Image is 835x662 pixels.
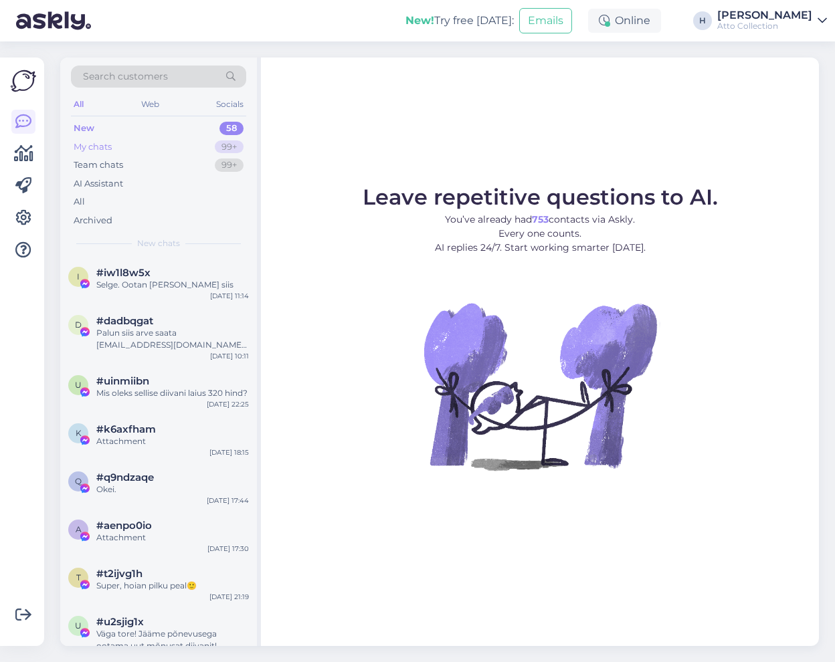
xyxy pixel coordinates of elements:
span: t [76,572,81,582]
span: i [77,271,80,282]
span: #iw1l8w5x [96,267,151,279]
div: Archived [74,214,112,227]
span: u [75,380,82,390]
b: New! [405,14,434,27]
div: All [74,195,85,209]
div: Try free [DATE]: [405,13,514,29]
div: Okei. [96,483,249,495]
div: 58 [219,122,244,135]
span: u [75,621,82,631]
div: All [71,96,86,113]
span: New chats [137,237,180,249]
div: My chats [74,140,112,154]
div: [DATE] 21:19 [209,592,249,602]
div: Atto Collection [717,21,812,31]
div: Socials [213,96,246,113]
span: q [75,476,82,486]
div: H [693,11,712,30]
span: #aenpo0io [96,520,152,532]
span: #t2ijvg1h [96,568,143,580]
b: 753 [532,213,549,225]
div: [DATE] 10:11 [210,351,249,361]
span: k [76,428,82,438]
div: [DATE] 11:14 [210,291,249,301]
span: #u2sjig1x [96,616,144,628]
span: a [76,524,82,534]
img: No Chat active [420,265,660,506]
span: #uinmiibn [96,375,149,387]
span: d [75,320,82,330]
div: Super, hoian pilku peal🙂 [96,580,249,592]
span: #q9ndzaqe [96,471,154,483]
p: You’ve already had contacts via Askly. Every one counts. AI replies 24/7. Start working smarter [... [363,213,718,255]
div: [DATE] 17:44 [207,495,249,506]
a: [PERSON_NAME]Atto Collection [717,10,827,31]
div: [PERSON_NAME] [717,10,812,21]
div: Attachment [96,435,249,447]
div: New [74,122,94,135]
div: Attachment [96,532,249,544]
img: Askly Logo [11,68,36,94]
div: [DATE] 17:30 [207,544,249,554]
div: Mis oleks sellise diivani laius 320 hind? [96,387,249,399]
div: [DATE] 18:15 [209,447,249,457]
div: Väga tore! Jääme põnevusega ootama uut mõnusat diivanit! [96,628,249,652]
div: Online [588,9,661,33]
div: Web [138,96,162,113]
span: #k6axfham [96,423,156,435]
div: AI Assistant [74,177,123,191]
span: #dadbqgat [96,315,153,327]
div: Palun siis arve saata [EMAIL_ADDRESS][DOMAIN_NAME] ja arvesaajaks Supelhai OÜ. [96,327,249,351]
div: [DATE] 22:25 [207,399,249,409]
div: 99+ [215,158,244,172]
div: Team chats [74,158,123,172]
div: 99+ [215,140,244,154]
div: Selge. Ootan [PERSON_NAME] siis [96,279,249,291]
button: Emails [519,8,572,33]
span: Search customers [83,70,168,84]
span: Leave repetitive questions to AI. [363,184,718,210]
